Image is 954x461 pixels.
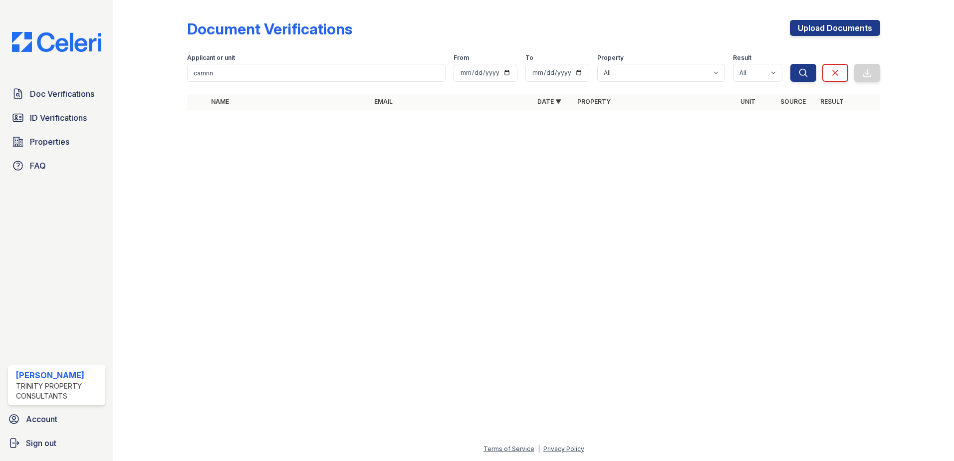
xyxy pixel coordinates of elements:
a: Name [211,98,229,105]
a: Unit [740,98,755,105]
a: Date ▼ [537,98,561,105]
div: | [538,445,540,453]
label: To [525,54,533,62]
span: FAQ [30,160,46,172]
input: Search by name, email, or unit number [187,64,446,82]
a: Privacy Policy [543,445,584,453]
a: Sign out [4,433,109,453]
label: Result [733,54,751,62]
span: ID Verifications [30,112,87,124]
a: Account [4,409,109,429]
a: Email [374,98,393,105]
a: Doc Verifications [8,84,105,104]
a: FAQ [8,156,105,176]
div: Trinity Property Consultants [16,381,101,401]
a: Source [780,98,806,105]
a: Result [820,98,844,105]
img: CE_Logo_Blue-a8612792a0a2168367f1c8372b55b34899dd931a85d93a1a3d3e32e68fde9ad4.png [4,32,109,52]
a: ID Verifications [8,108,105,128]
label: Property [597,54,624,62]
span: Sign out [26,437,56,449]
span: Doc Verifications [30,88,94,100]
div: [PERSON_NAME] [16,369,101,381]
a: Property [577,98,611,105]
label: From [454,54,469,62]
div: Document Verifications [187,20,352,38]
a: Properties [8,132,105,152]
a: Terms of Service [483,445,534,453]
span: Account [26,413,57,425]
label: Applicant or unit [187,54,235,62]
a: Upload Documents [790,20,880,36]
span: Properties [30,136,69,148]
